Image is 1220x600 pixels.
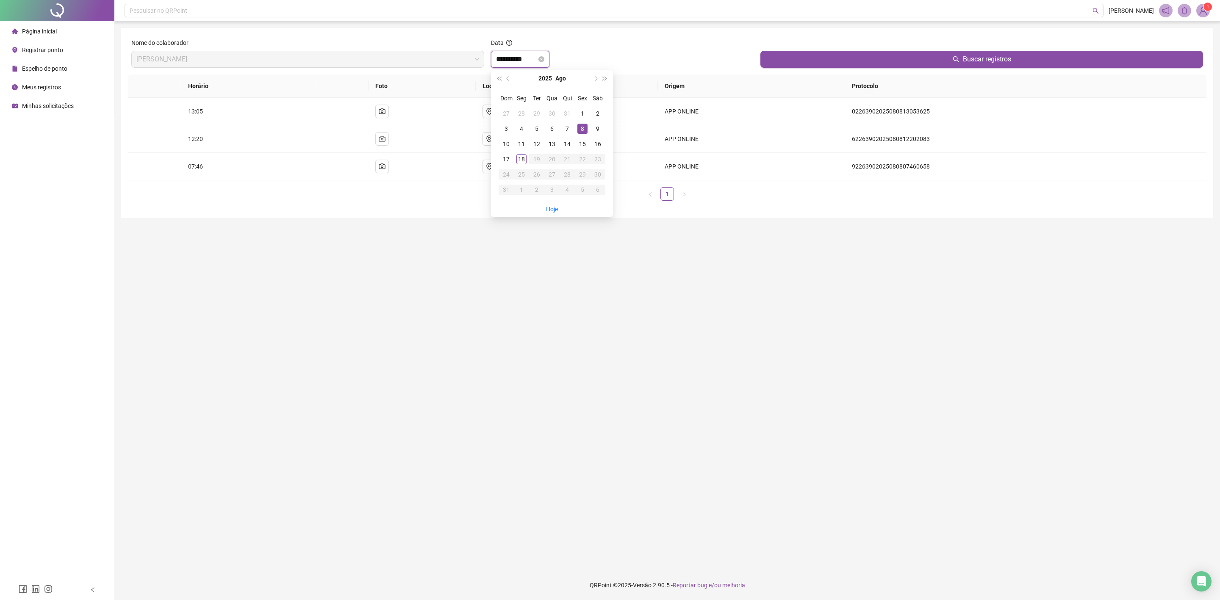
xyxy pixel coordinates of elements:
[600,70,610,87] button: super-next-year
[506,40,512,46] span: question-circle
[953,56,959,63] span: search
[136,51,479,67] span: VICTOR BALBINO DOS SANTOS ALVES
[486,163,493,170] span: environment
[514,167,529,182] td: 2025-08-25
[593,139,603,149] div: 16
[1197,4,1209,17] img: 81224
[529,91,544,106] th: Ter
[575,121,590,136] td: 2025-08-08
[575,167,590,182] td: 2025-08-29
[532,139,542,149] div: 12
[514,121,529,136] td: 2025-08-04
[22,65,67,72] span: Espelho de ponto
[188,163,203,170] span: 07:46
[544,106,560,121] td: 2025-07-30
[499,121,514,136] td: 2025-08-03
[575,91,590,106] th: Sex
[188,108,203,115] span: 13:05
[546,206,558,213] a: Hoje
[1203,3,1212,11] sup: Atualize o seu contato no menu Meus Dados
[562,139,572,149] div: 14
[12,28,18,34] span: home
[547,124,557,134] div: 6
[544,136,560,152] td: 2025-08-13
[547,139,557,149] div: 13
[499,91,514,106] th: Dom
[562,108,572,119] div: 31
[504,70,513,87] button: prev-year
[516,124,527,134] div: 4
[516,169,527,180] div: 25
[593,185,603,195] div: 6
[575,152,590,167] td: 2025-08-22
[532,169,542,180] div: 26
[845,153,1206,180] td: 92263902025080807460658
[544,167,560,182] td: 2025-08-27
[661,188,674,200] a: 1
[514,182,529,197] td: 2025-09-01
[682,192,687,197] span: right
[658,125,845,153] td: APP ONLINE
[560,136,575,152] td: 2025-08-14
[90,587,96,593] span: left
[560,106,575,121] td: 2025-07-31
[499,182,514,197] td: 2025-08-31
[544,182,560,197] td: 2025-09-03
[486,135,493,142] span: environment
[532,154,542,164] div: 19
[577,124,588,134] div: 8
[494,70,504,87] button: super-prev-year
[560,152,575,167] td: 2025-08-21
[529,167,544,182] td: 2025-08-26
[658,98,845,125] td: APP ONLINE
[590,106,605,121] td: 2025-08-02
[12,84,18,90] span: clock-circle
[379,108,385,115] span: camera
[538,56,544,62] span: close-circle
[575,106,590,121] td: 2025-08-01
[514,136,529,152] td: 2025-08-11
[643,187,657,201] button: left
[555,70,566,87] button: month panel
[379,135,385,142] span: camera
[181,75,315,98] th: Horário
[501,169,511,180] div: 24
[590,121,605,136] td: 2025-08-09
[963,54,1011,64] span: Buscar registros
[1162,7,1170,14] span: notification
[501,108,511,119] div: 27
[514,106,529,121] td: 2025-07-28
[633,582,652,589] span: Versão
[12,47,18,53] span: environment
[499,152,514,167] td: 2025-08-17
[673,582,745,589] span: Reportar bug e/ou melhoria
[648,192,653,197] span: left
[590,182,605,197] td: 2025-09-06
[547,154,557,164] div: 20
[560,182,575,197] td: 2025-09-04
[516,108,527,119] div: 28
[560,91,575,106] th: Qui
[643,187,657,201] li: Página anterior
[12,66,18,72] span: file
[760,51,1203,68] button: Buscar registros
[577,108,588,119] div: 1
[547,185,557,195] div: 3
[1092,8,1099,14] span: search
[22,47,63,53] span: Registrar ponto
[476,75,658,98] th: Localização
[12,103,18,109] span: schedule
[591,70,600,87] button: next-year
[538,70,552,87] button: year panel
[22,28,57,35] span: Página inicial
[593,124,603,134] div: 9
[499,106,514,121] td: 2025-07-27
[532,124,542,134] div: 5
[516,185,527,195] div: 1
[677,187,691,201] li: Próxima página
[499,136,514,152] td: 2025-08-10
[501,185,511,195] div: 31
[529,152,544,167] td: 2025-08-19
[560,167,575,182] td: 2025-08-28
